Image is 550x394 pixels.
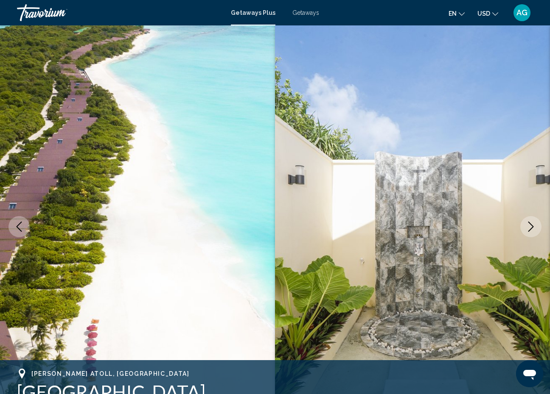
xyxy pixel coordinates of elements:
[477,7,498,19] button: Change currency
[516,8,528,17] span: AG
[449,7,465,19] button: Change language
[17,4,222,21] a: Travorium
[31,370,190,377] span: [PERSON_NAME] Atoll, [GEOGRAPHIC_DATA]
[477,10,490,17] span: USD
[449,10,457,17] span: en
[292,9,319,16] a: Getaways
[231,9,275,16] a: Getaways Plus
[8,216,30,237] button: Previous image
[520,216,542,237] button: Next image
[511,4,533,22] button: User Menu
[516,360,543,387] iframe: Button to launch messaging window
